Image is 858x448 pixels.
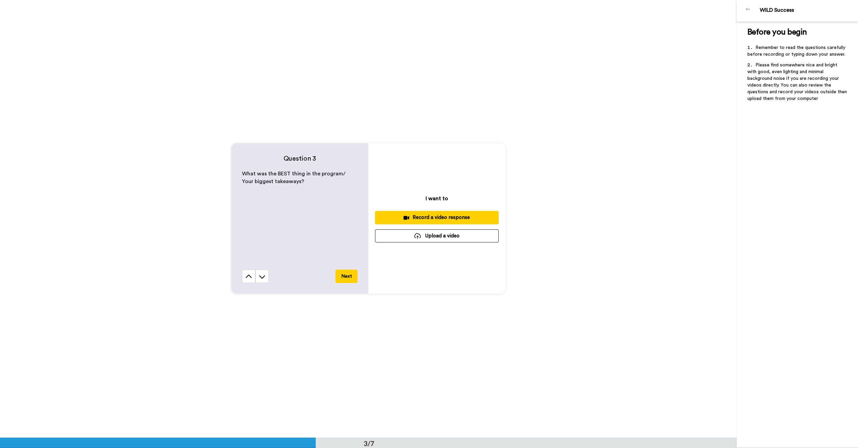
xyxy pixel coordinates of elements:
[747,28,807,36] span: Before you begin
[375,229,499,242] button: Upload a video
[380,214,493,221] div: Record a video response
[760,7,858,13] div: WILD Success
[375,211,499,224] button: Record a video response
[353,439,385,448] div: 3/7
[242,154,358,163] h4: Question 3
[747,45,847,57] span: Remember to read the questions carefully before recording or typing down your answer.
[335,270,358,283] button: Next
[426,194,448,203] p: I want to
[740,3,756,19] img: Profile Image
[747,63,848,101] span: Please find somewhere nice and bright with good, even lighting and minimal background noise if yo...
[242,171,347,184] span: What was the BEST thing in the program/ Your biggest takeaways?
